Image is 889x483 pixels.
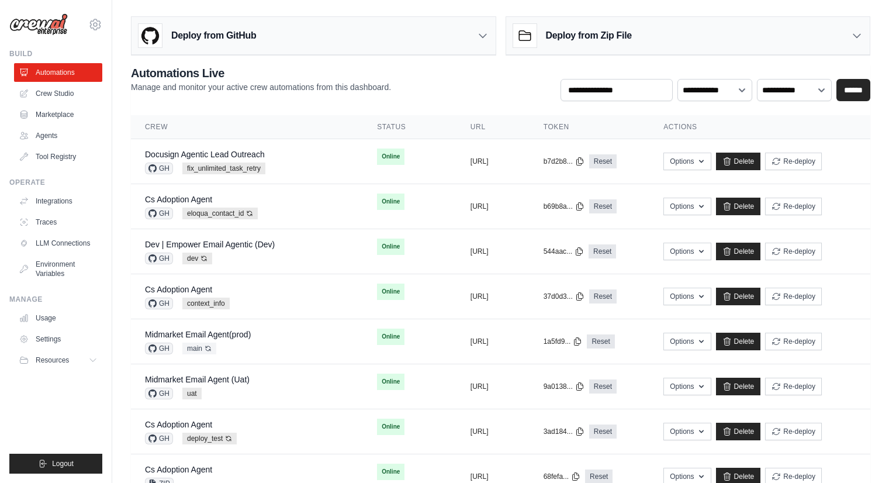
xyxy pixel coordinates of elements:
img: Logo [9,13,68,36]
a: Dev | Empower Email Agentic (Dev) [145,240,275,249]
a: Reset [587,334,614,349]
a: Reset [589,379,617,394]
span: main [182,343,216,354]
button: 3ad184... [544,427,584,436]
th: Crew [131,115,363,139]
a: Reset [589,289,617,303]
th: Token [530,115,650,139]
a: Cs Adoption Agent [145,195,212,204]
p: Manage and monitor your active crew automations from this dashboard. [131,81,391,93]
a: Agents [14,126,102,145]
span: Online [377,374,404,390]
a: Delete [716,153,761,170]
a: Settings [14,330,102,349]
span: Online [377,284,404,300]
button: Options [663,198,711,215]
a: Marketplace [14,105,102,124]
div: Operate [9,178,102,187]
a: Traces [14,213,102,232]
a: Crew Studio [14,84,102,103]
button: Resources [14,351,102,370]
a: Reset [589,154,617,168]
a: Automations [14,63,102,82]
span: Online [377,329,404,345]
a: Reset [589,199,617,213]
span: GH [145,163,173,174]
a: Delete [716,333,761,350]
a: Midmarket Email Agent(prod) [145,330,251,339]
a: Delete [716,198,761,215]
span: deploy_test [182,433,237,444]
button: 68fefa... [544,472,580,481]
span: context_info [182,298,230,309]
h2: Automations Live [131,65,391,81]
span: Logout [52,459,74,468]
div: Build [9,49,102,58]
a: Integrations [14,192,102,211]
button: b69b8a... [544,202,584,211]
h3: Deploy from Zip File [546,29,632,43]
span: GH [145,208,173,219]
button: 1a5fd9... [544,337,583,346]
a: Docusign Agentic Lead Outreach [145,150,265,159]
button: b7d2b8... [544,157,584,166]
span: GH [145,343,173,354]
span: GH [145,433,173,444]
a: Delete [716,243,761,260]
button: 544aac... [544,247,584,256]
span: GH [145,253,173,264]
button: Re-deploy [765,288,822,305]
a: Cs Adoption Agent [145,420,212,429]
img: GitHub Logo [139,24,162,47]
button: Options [663,423,711,440]
th: Actions [649,115,870,139]
span: Online [377,419,404,435]
a: Midmarket Email Agent (Uat) [145,375,250,384]
span: Online [377,149,404,165]
button: Re-deploy [765,243,822,260]
h3: Deploy from GitHub [171,29,256,43]
a: Environment Variables [14,255,102,283]
span: dev [182,253,212,264]
span: Resources [36,356,69,365]
th: Status [363,115,456,139]
a: Tool Registry [14,147,102,166]
button: Re-deploy [765,198,822,215]
button: Re-deploy [765,153,822,170]
span: uat [182,388,202,399]
a: Cs Adoption Agent [145,285,212,294]
button: Logout [9,454,102,474]
a: LLM Connections [14,234,102,253]
span: GH [145,298,173,309]
span: Online [377,464,404,480]
span: eloqua_contact_id [182,208,258,219]
a: Delete [716,423,761,440]
button: 9a0138... [544,382,584,391]
button: Re-deploy [765,423,822,440]
a: Cs Adoption Agent [145,465,212,474]
button: Options [663,243,711,260]
button: 37d0d3... [544,292,584,301]
span: GH [145,388,173,399]
button: Options [663,153,711,170]
span: fix_unlimited_task_retry [182,163,265,174]
a: Delete [716,288,761,305]
span: Online [377,239,404,255]
a: Delete [716,378,761,395]
button: Options [663,333,711,350]
div: Manage [9,295,102,304]
a: Usage [14,309,102,327]
a: Reset [589,244,616,258]
span: Online [377,194,404,210]
a: Reset [589,425,617,439]
button: Re-deploy [765,378,822,395]
button: Re-deploy [765,333,822,350]
th: URL [456,115,530,139]
button: Options [663,378,711,395]
button: Options [663,288,711,305]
